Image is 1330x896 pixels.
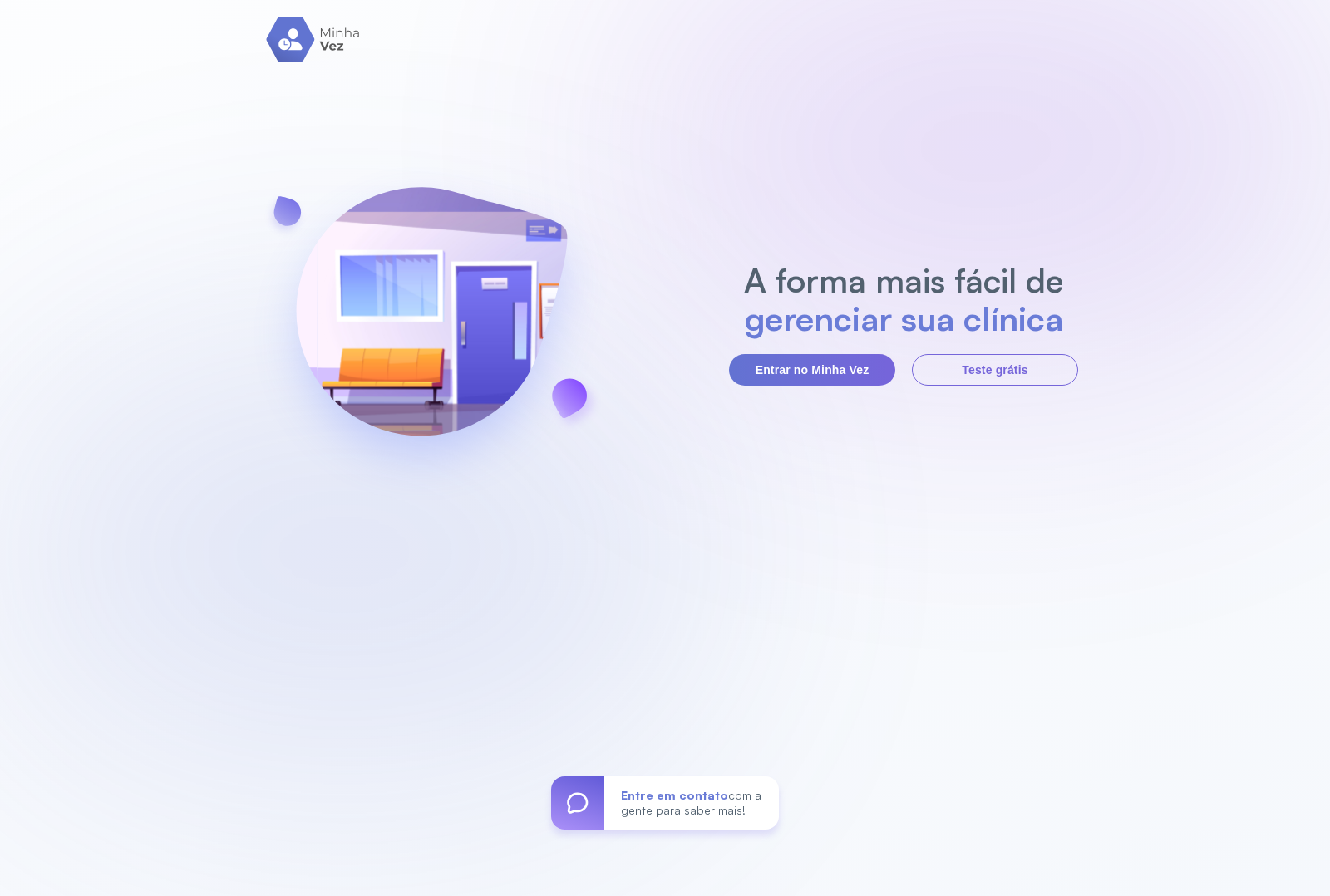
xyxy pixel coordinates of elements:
[729,354,895,386] button: Entrar no Minha Vez
[604,776,779,830] div: com a gente para saber mais!
[266,17,362,62] img: logo.svg
[621,788,728,802] span: Entre em contato
[736,261,1072,299] h2: A forma mais fácil de
[736,299,1072,337] h2: gerenciar sua clínica
[912,354,1078,386] button: Teste grátis
[252,143,611,505] img: banner-login.svg
[551,776,779,830] a: Entre em contatocom a gente para saber mais!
